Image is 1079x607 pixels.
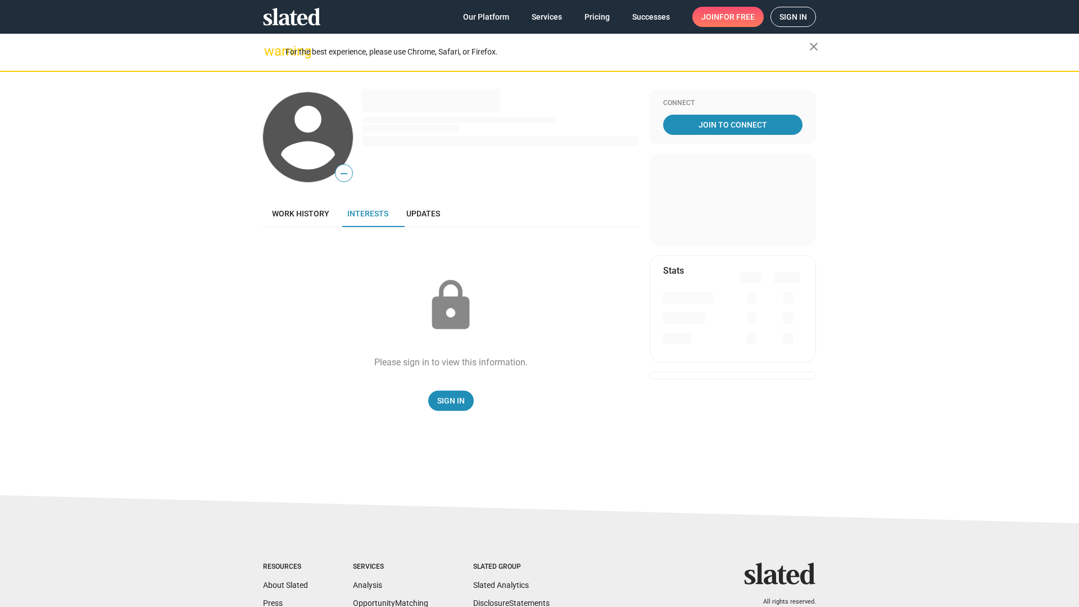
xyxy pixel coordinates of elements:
[454,7,518,27] a: Our Platform
[770,7,816,27] a: Sign in
[473,581,529,590] a: Slated Analytics
[263,563,308,572] div: Resources
[463,7,509,27] span: Our Platform
[623,7,679,27] a: Successes
[347,209,388,218] span: Interests
[523,7,571,27] a: Services
[423,278,479,334] mat-icon: lock
[632,7,670,27] span: Successes
[719,7,755,27] span: for free
[779,7,807,26] span: Sign in
[701,7,755,27] span: Join
[663,99,803,108] div: Connect
[353,581,382,590] a: Analysis
[285,44,809,60] div: For the best experience, please use Chrome, Safari, or Firefox.
[663,115,803,135] a: Join To Connect
[663,265,684,277] mat-card-title: Stats
[692,7,764,27] a: Joinfor free
[264,44,278,58] mat-icon: warning
[575,7,619,27] a: Pricing
[584,7,610,27] span: Pricing
[353,563,428,572] div: Services
[338,200,397,227] a: Interests
[532,7,562,27] span: Services
[473,563,550,572] div: Slated Group
[272,209,329,218] span: Work history
[336,166,352,181] span: —
[428,391,474,411] a: Sign In
[263,200,338,227] a: Work history
[437,391,465,411] span: Sign In
[665,115,800,135] span: Join To Connect
[397,200,449,227] a: Updates
[374,356,528,368] div: Please sign in to view this information.
[263,581,308,590] a: About Slated
[807,40,820,53] mat-icon: close
[406,209,440,218] span: Updates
